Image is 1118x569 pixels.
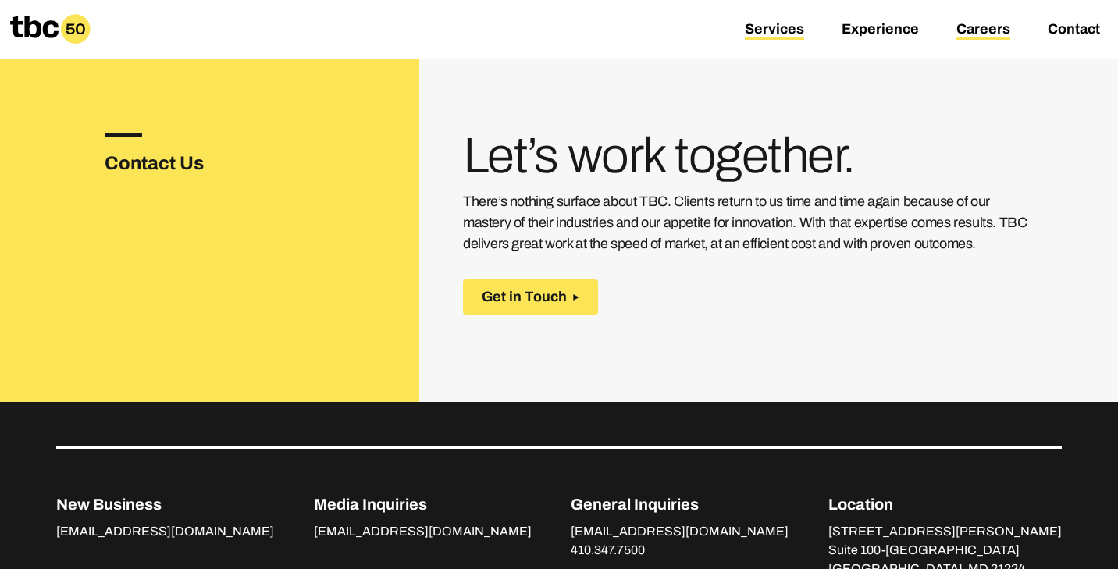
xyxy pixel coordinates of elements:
p: Suite 100-[GEOGRAPHIC_DATA] [828,541,1062,560]
p: Media Inquiries [314,493,532,516]
a: Careers [956,21,1010,40]
a: [EMAIL_ADDRESS][DOMAIN_NAME] [571,525,789,542]
a: [EMAIL_ADDRESS][DOMAIN_NAME] [314,525,532,542]
p: There’s nothing surface about TBC. Clients return to us time and time again because of our master... [463,191,1031,254]
p: New Business [56,493,274,516]
button: Get in Touch [463,279,598,315]
h3: Let’s work together. [463,133,1031,179]
a: [EMAIL_ADDRESS][DOMAIN_NAME] [56,525,274,542]
span: Get in Touch [482,289,567,305]
a: Contact [1048,21,1100,40]
p: General Inquiries [571,493,789,516]
a: 410.347.7500 [571,543,645,560]
h3: Contact Us [105,149,255,177]
p: Location [828,493,1062,516]
p: [STREET_ADDRESS][PERSON_NAME] [828,522,1062,541]
a: Experience [842,21,919,40]
a: Services [745,21,804,40]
